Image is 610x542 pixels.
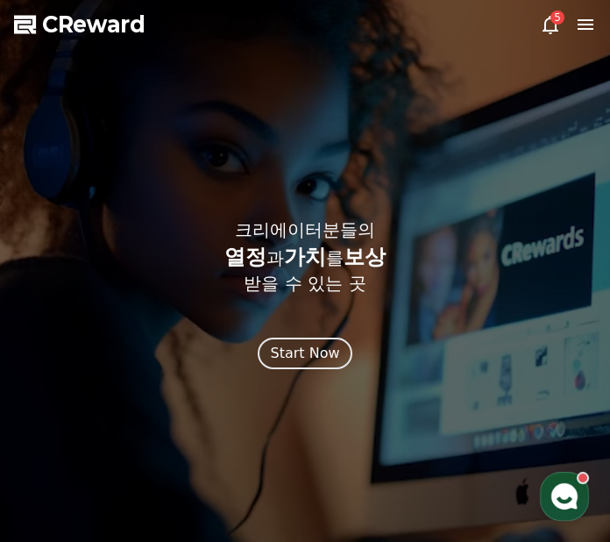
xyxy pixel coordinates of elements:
[540,14,561,35] a: 5
[258,338,351,369] button: Start Now
[14,11,145,39] a: CReward
[5,396,116,440] a: 홈
[210,215,400,296] p: 크리에이터분들의 과 를 받을 수 있는 곳
[160,424,181,438] span: 대화
[258,345,351,361] a: Start Now
[42,11,145,39] span: CReward
[55,423,66,437] span: 홈
[344,245,386,269] span: 보상
[224,245,266,269] span: 열정
[270,343,339,364] div: Start Now
[284,245,326,269] span: 가치
[271,423,292,437] span: 설정
[550,11,564,25] div: 5
[226,396,337,440] a: 설정
[116,396,226,440] a: 대화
